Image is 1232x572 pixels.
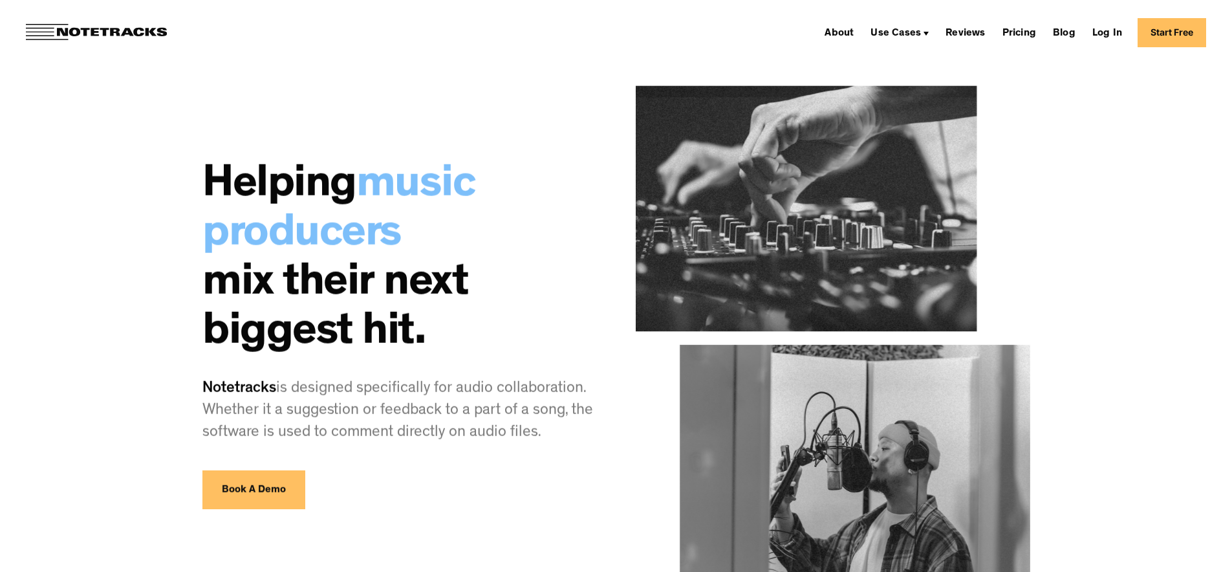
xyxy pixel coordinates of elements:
div: Use Cases [865,22,934,43]
h2: Helping mix their next biggest hit. [202,162,597,359]
a: About [819,22,859,43]
div: Use Cases [870,28,921,39]
span: music producers [202,164,475,259]
span: Notetracks [202,382,276,397]
a: Book A Demo [202,470,305,509]
a: Reviews [940,22,990,43]
a: Blog [1048,22,1081,43]
a: Start Free [1138,18,1206,47]
p: is designed specifically for audio collaboration. Whether it a suggestion or feedback to a part o... [202,379,597,445]
a: Log In [1087,22,1127,43]
a: Pricing [997,22,1041,43]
